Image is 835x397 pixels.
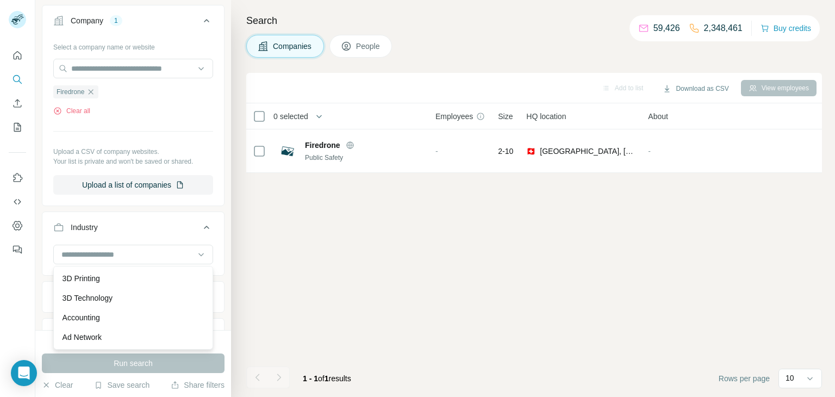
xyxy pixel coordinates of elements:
button: Enrich CSV [9,94,26,113]
span: Firedrone [305,140,340,151]
span: 🇨🇭 [526,146,535,157]
div: Select a company name or website [53,38,213,52]
button: Buy credits [761,21,811,36]
p: 10 [786,373,794,383]
span: 0 selected [273,111,308,122]
button: HQ location [42,284,224,310]
span: [GEOGRAPHIC_DATA], [GEOGRAPHIC_DATA] [540,146,635,157]
button: Feedback [9,240,26,259]
span: HQ location [526,111,566,122]
span: Companies [273,41,313,52]
span: - [648,147,651,156]
button: Quick start [9,46,26,65]
span: - [435,147,438,156]
img: Logo of Firedrone [279,142,296,160]
button: Industry [42,214,224,245]
span: 1 - 1 [303,374,318,383]
div: Public Safety [305,153,422,163]
span: results [303,374,351,383]
button: Upload a list of companies [53,175,213,195]
div: Open Intercom Messenger [11,360,37,386]
p: Your list is private and won't be saved or shared. [53,157,213,166]
p: 59,426 [653,22,680,35]
p: 3D Printing [63,273,100,284]
p: Ad Network [63,332,102,343]
p: Upload a CSV of company websites. [53,147,213,157]
button: Use Surfe API [9,192,26,212]
button: My lists [9,117,26,137]
button: Clear all [53,106,90,116]
button: Dashboard [9,216,26,235]
button: Company1 [42,8,224,38]
span: 2-10 [498,146,513,157]
button: Clear [42,380,73,390]
button: Annual revenue ($) [42,321,224,347]
span: 1 [325,374,329,383]
span: Rows per page [719,373,770,384]
button: Download as CSV [655,80,736,97]
button: Share filters [171,380,225,390]
span: About [648,111,668,122]
span: Employees [435,111,473,122]
p: Accounting [63,312,100,323]
p: 3D Technology [63,293,113,303]
span: Firedrone [57,87,84,97]
span: of [318,374,325,383]
p: 2,348,461 [704,22,743,35]
button: Search [9,70,26,89]
span: Size [498,111,513,122]
div: Company [71,15,103,26]
span: People [356,41,381,52]
button: Save search [94,380,149,390]
div: 1 [110,16,122,26]
h4: Search [246,13,822,28]
div: Industry [71,222,98,233]
button: Use Surfe on LinkedIn [9,168,26,188]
